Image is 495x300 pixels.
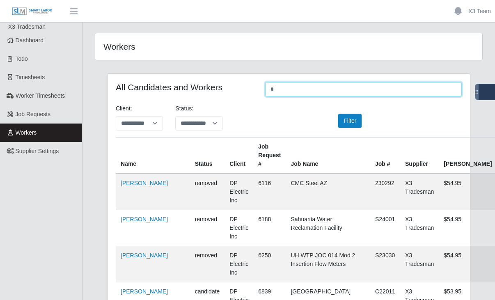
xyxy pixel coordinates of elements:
td: X3 Tradesman [400,174,439,210]
td: 6188 [253,210,286,246]
td: removed [190,210,225,246]
span: Todo [16,55,28,62]
span: Supplier Settings [16,148,59,154]
span: Worker Timesheets [16,92,65,99]
span: Timesheets [16,74,45,80]
th: Name [116,137,190,174]
h4: Workers [103,41,251,52]
img: SLM Logo [11,7,53,16]
a: [PERSON_NAME] [121,252,168,259]
a: [PERSON_NAME] [121,288,168,295]
td: X3 Tradesman [400,246,439,282]
td: 6116 [253,174,286,210]
th: Supplier [400,137,439,174]
th: Client [225,137,253,174]
th: Job Name [286,137,370,174]
td: S24001 [370,210,400,246]
td: DP Electric Inc [225,246,253,282]
th: Status [190,137,225,174]
th: Job Request # [253,137,286,174]
td: removed [190,174,225,210]
td: removed [190,246,225,282]
td: DP Electric Inc [225,210,253,246]
h4: All Candidates and Workers [116,82,253,92]
td: CMC Steel AZ [286,174,370,210]
td: Sahuarita Water Reclamation Facility [286,210,370,246]
td: X3 Tradesman [400,210,439,246]
label: Client: [116,104,132,113]
td: UH WTP JOC 014 Mod 2 Insertion Flow Meters [286,246,370,282]
td: 6250 [253,246,286,282]
td: 230292 [370,174,400,210]
td: S23030 [370,246,400,282]
span: Job Requests [16,111,51,117]
span: Workers [16,129,37,136]
a: [PERSON_NAME] [121,216,168,222]
button: Filter [338,114,362,128]
a: [PERSON_NAME] [121,180,168,186]
th: Job # [370,137,400,174]
label: Status: [175,104,193,113]
span: Dashboard [16,37,44,44]
span: X3 Tradesman [8,23,46,30]
td: DP Electric Inc [225,174,253,210]
a: X3 Team [468,7,491,16]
